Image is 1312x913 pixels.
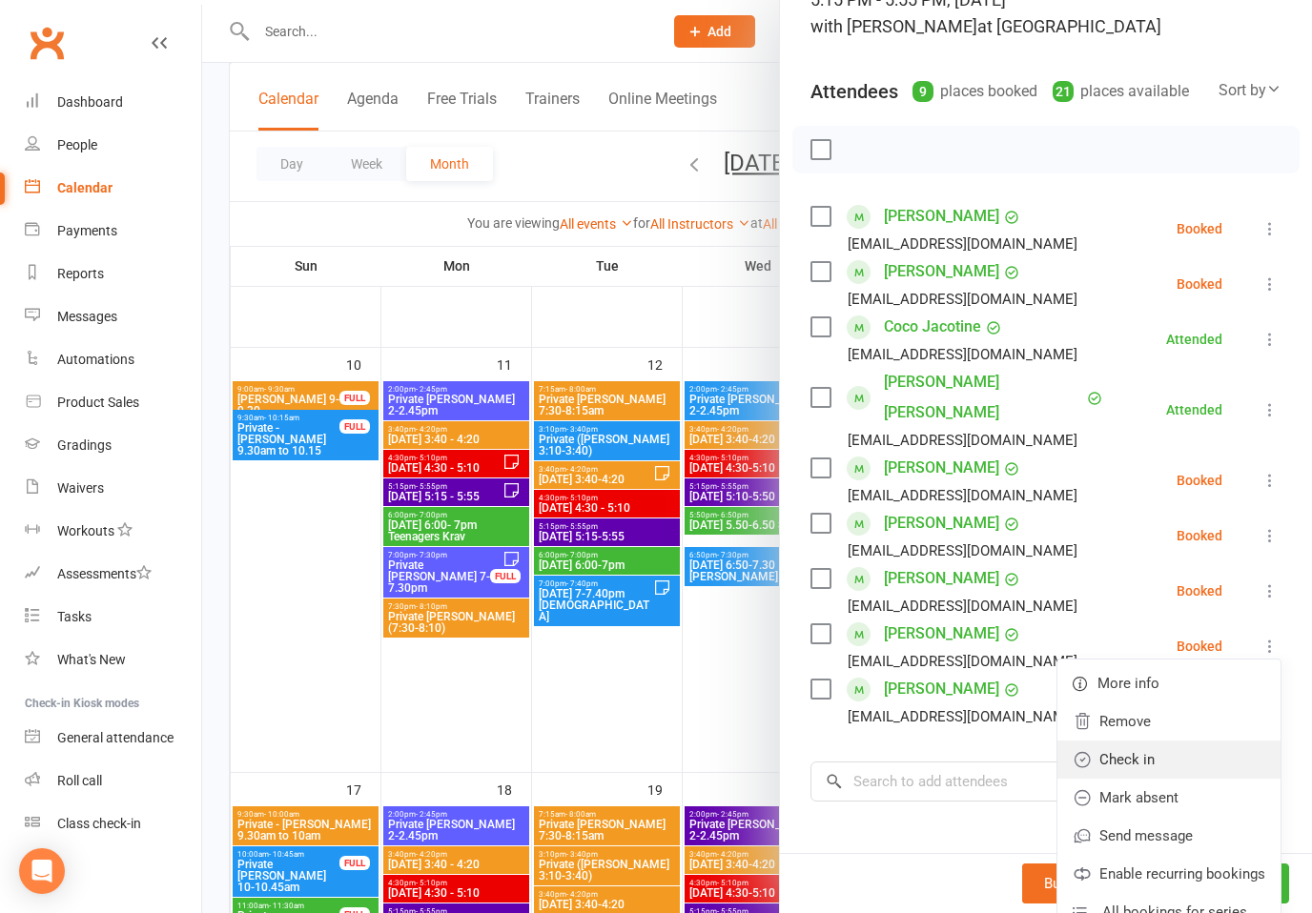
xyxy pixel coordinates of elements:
[25,295,201,338] a: Messages
[25,253,201,295] a: Reports
[57,480,104,496] div: Waivers
[25,424,201,467] a: Gradings
[1177,222,1222,235] div: Booked
[57,180,113,195] div: Calendar
[884,367,1082,428] a: [PERSON_NAME] [PERSON_NAME]
[25,124,201,167] a: People
[848,704,1077,729] div: [EMAIL_ADDRESS][DOMAIN_NAME]
[25,467,201,510] a: Waivers
[1057,664,1281,702] a: More info
[884,619,999,649] a: [PERSON_NAME]
[25,210,201,253] a: Payments
[1057,817,1281,855] a: Send message
[19,848,65,894] div: Open Intercom Messenger
[25,802,201,845] a: Class kiosk mode
[25,596,201,639] a: Tasks
[25,553,201,596] a: Assessments
[977,16,1161,36] span: at [GEOGRAPHIC_DATA]
[1166,333,1222,346] div: Attended
[848,649,1077,674] div: [EMAIL_ADDRESS][DOMAIN_NAME]
[848,483,1077,508] div: [EMAIL_ADDRESS][DOMAIN_NAME]
[1177,474,1222,487] div: Booked
[25,760,201,802] a: Roll call
[57,137,97,152] div: People
[57,437,112,453] div: Gradings
[57,523,114,538] div: Workouts
[848,594,1077,619] div: [EMAIL_ADDRESS][DOMAIN_NAME]
[57,223,117,238] div: Payments
[23,19,71,67] a: Clubworx
[25,167,201,210] a: Calendar
[848,538,1077,563] div: [EMAIL_ADDRESS][DOMAIN_NAME]
[1177,277,1222,291] div: Booked
[57,730,174,745] div: General attendance
[1166,403,1222,416] div: Attended
[57,609,92,624] div: Tasks
[57,352,134,367] div: Automations
[1057,741,1281,779] a: Check in
[57,773,102,788] div: Roll call
[1022,863,1187,903] button: Bulk add attendees
[57,309,117,324] div: Messages
[912,78,1037,105] div: places booked
[848,428,1077,453] div: [EMAIL_ADDRESS][DOMAIN_NAME]
[884,563,999,594] a: [PERSON_NAME]
[57,94,123,110] div: Dashboard
[1177,529,1222,542] div: Booked
[884,256,999,287] a: [PERSON_NAME]
[25,639,201,681] a: What's New
[25,510,201,553] a: Workouts
[1177,639,1222,653] div: Booked
[1057,702,1281,741] a: Remove
[1053,81,1074,102] div: 21
[884,201,999,232] a: [PERSON_NAME]
[57,395,139,410] div: Product Sales
[57,566,152,581] div: Assessments
[1219,78,1281,103] div: Sort by
[57,266,104,281] div: Reports
[848,232,1077,256] div: [EMAIL_ADDRESS][DOMAIN_NAME]
[810,78,898,105] div: Attendees
[884,508,999,538] a: [PERSON_NAME]
[25,338,201,381] a: Automations
[1097,672,1159,695] span: More info
[57,816,141,831] div: Class check-in
[848,287,1077,312] div: [EMAIL_ADDRESS][DOMAIN_NAME]
[1177,584,1222,598] div: Booked
[57,652,126,667] div: What's New
[810,16,977,36] span: with [PERSON_NAME]
[912,81,933,102] div: 9
[884,453,999,483] a: [PERSON_NAME]
[1057,779,1281,817] a: Mark absent
[810,761,1281,801] input: Search to add attendees
[1057,855,1281,893] a: Enable recurring bookings
[25,717,201,760] a: General attendance kiosk mode
[1053,78,1189,105] div: places available
[884,312,981,342] a: Coco Jacotine
[25,81,201,124] a: Dashboard
[884,674,999,704] a: [PERSON_NAME]
[25,381,201,424] a: Product Sales
[848,342,1077,367] div: [EMAIL_ADDRESS][DOMAIN_NAME]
